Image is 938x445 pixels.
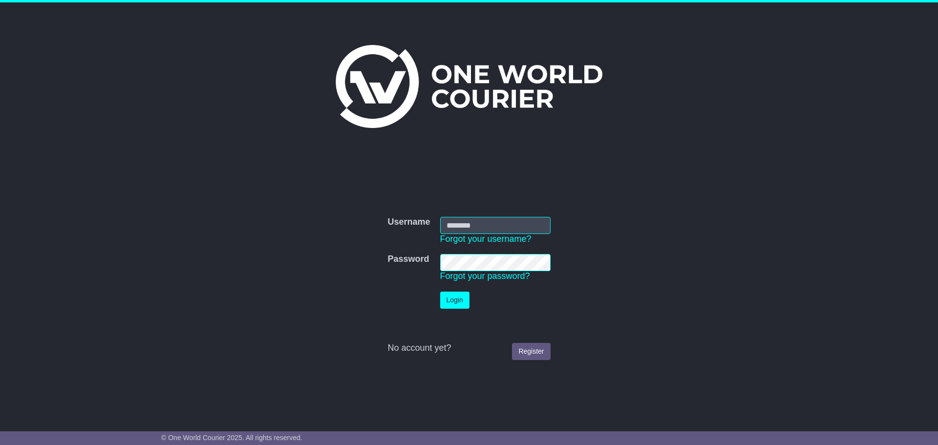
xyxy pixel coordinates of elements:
a: Forgot your username? [440,234,532,244]
div: No account yet? [387,343,550,354]
a: Register [512,343,550,360]
label: Username [387,217,430,228]
label: Password [387,254,429,265]
button: Login [440,292,469,309]
img: One World [336,45,602,128]
span: © One World Courier 2025. All rights reserved. [161,434,302,442]
a: Forgot your password? [440,271,530,281]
